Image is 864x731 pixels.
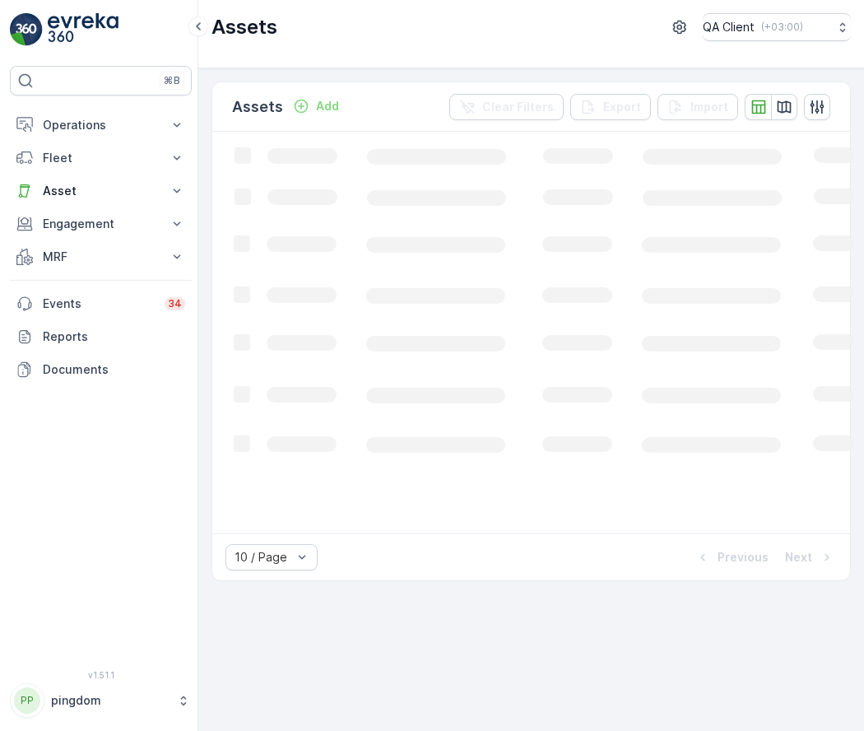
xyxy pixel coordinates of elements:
[10,670,192,680] span: v 1.51.1
[316,98,339,114] p: Add
[10,320,192,353] a: Reports
[43,117,159,133] p: Operations
[785,549,812,566] p: Next
[14,687,40,714] div: PP
[43,183,159,199] p: Asset
[703,13,851,41] button: QA Client(+03:00)
[657,94,738,120] button: Import
[703,19,755,35] p: QA Client
[603,99,641,115] p: Export
[10,207,192,240] button: Engagement
[43,150,159,166] p: Fleet
[10,175,192,207] button: Asset
[449,94,564,120] button: Clear Filters
[211,14,277,40] p: Assets
[232,95,283,119] p: Assets
[164,74,180,87] p: ⌘B
[43,361,185,378] p: Documents
[482,99,554,115] p: Clear Filters
[43,216,159,232] p: Engagement
[43,296,155,312] p: Events
[761,21,803,34] p: ( +03:00 )
[48,13,118,46] img: logo_light-DOdMpM7g.png
[10,109,192,142] button: Operations
[783,547,837,567] button: Next
[10,287,192,320] a: Events34
[51,692,169,709] p: pingdom
[10,353,192,386] a: Documents
[43,249,159,265] p: MRF
[10,142,192,175] button: Fleet
[718,549,769,566] p: Previous
[10,240,192,273] button: MRF
[570,94,651,120] button: Export
[168,297,182,310] p: 34
[693,547,770,567] button: Previous
[43,328,185,345] p: Reports
[10,13,43,46] img: logo
[286,96,346,116] button: Add
[10,683,192,718] button: PPpingdom
[690,99,728,115] p: Import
